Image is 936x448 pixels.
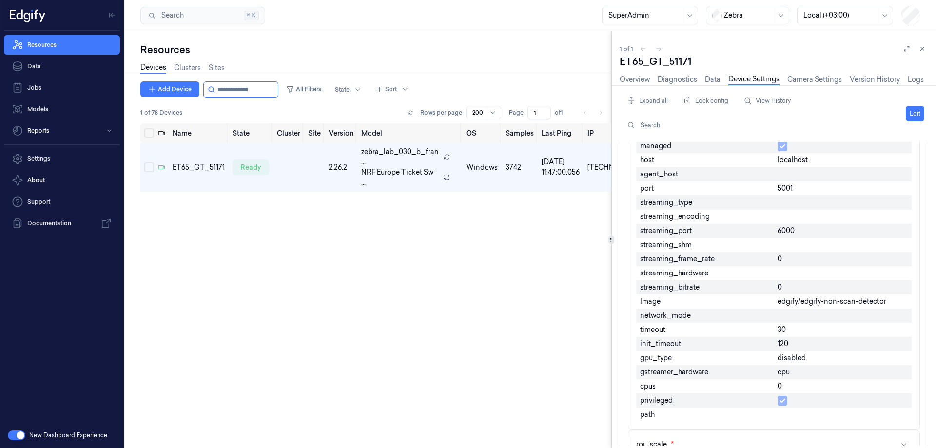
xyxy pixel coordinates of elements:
p: Rows per page [420,108,462,117]
th: IP [584,123,648,143]
span: gstreamer_hardware [640,367,708,377]
th: Name [169,123,229,143]
span: 0 [778,254,782,264]
a: Data [705,75,721,85]
span: host [640,155,654,165]
th: Samples [502,123,538,143]
button: Edit [906,106,924,121]
a: Models [4,99,120,119]
a: Documentation [4,214,120,233]
th: Cluster [273,123,304,143]
span: streaming_bitrate [640,282,700,292]
a: Camera Settings [787,75,842,85]
a: Resources [4,35,120,55]
div: [DATE] 11:47:00.056 [542,157,580,177]
div: ET65_GT_51171 [173,162,225,173]
span: privileged [640,395,673,406]
button: Select row [144,162,154,172]
span: timeout [640,325,665,335]
a: Diagnostics [658,75,697,85]
a: Version History [850,75,900,85]
a: Sites [209,63,225,73]
th: State [229,123,273,143]
a: Support [4,192,120,212]
button: Reports [4,121,120,140]
span: network_mode [640,311,691,321]
button: Search⌘K [140,7,265,24]
a: Logs [908,75,924,85]
span: streaming_hardware [640,268,708,278]
a: Devices [140,62,166,74]
span: managed [640,141,671,151]
div: ready [233,159,269,175]
span: Page [509,108,524,117]
span: edgify/edgify-non-scan-detector [778,296,886,307]
span: streaming_shm [640,240,692,250]
span: streaming_type [640,197,692,208]
a: Overview [620,75,650,85]
span: streaming_port [640,226,692,236]
button: Expand all [624,93,672,109]
span: streaming_frame_rate [640,254,715,264]
nav: pagination [578,106,607,119]
a: Data [4,57,120,76]
span: zebra_lab_030_b_fran ... [361,147,439,167]
th: Site [304,123,325,143]
span: 30 [778,325,786,335]
a: Settings [4,149,120,169]
span: Search [157,10,184,20]
a: Jobs [4,78,120,97]
span: 5001 [778,183,793,194]
div: [TECHNICAL_ID] [587,162,644,173]
th: Model [357,123,462,143]
span: Image [640,296,661,307]
span: cpus [640,381,656,391]
p: windows [466,162,498,173]
div: 2.26.2 [329,162,353,173]
span: 0 [778,381,782,391]
span: 1 of 78 Devices [140,108,182,117]
span: path [640,409,655,420]
a: Device Settings [728,74,780,85]
button: About [4,171,120,190]
span: gpu_type [640,353,672,363]
th: OS [462,123,502,143]
span: 120 [778,339,788,349]
span: disabled [778,353,806,363]
span: port [640,183,654,194]
a: Clusters [174,63,201,73]
button: Add Device [140,81,199,97]
div: Lock config [680,92,732,110]
button: View History [740,93,795,109]
span: streaming_encoding [640,212,710,222]
span: agent_host [640,169,678,179]
span: init_timeout [640,339,681,349]
div: Resources [140,43,611,57]
span: 0 [778,282,782,292]
div: ET65_GT_51171 [620,55,928,68]
th: Last Ping [538,123,584,143]
span: cpu [778,367,790,377]
span: NRF Europe Ticket Sw ... [361,167,439,188]
div: Expand all [624,92,672,110]
span: of 1 [555,108,570,117]
button: Lock config [680,93,732,109]
button: Toggle Navigation [104,7,120,23]
button: Select all [144,128,154,138]
button: All Filters [282,81,325,97]
th: Version [325,123,357,143]
span: localhost [778,155,808,165]
span: 1 of 1 [620,45,633,53]
div: 3742 [506,162,534,173]
span: 6000 [778,226,795,236]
